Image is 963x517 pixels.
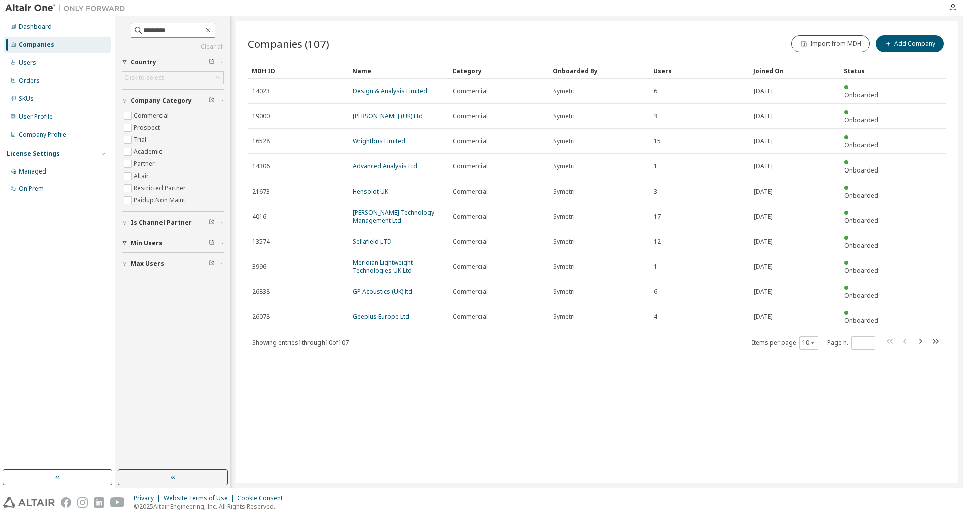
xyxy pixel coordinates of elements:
span: 17 [654,213,661,221]
span: Symetri [553,87,575,95]
button: Min Users [122,232,224,254]
span: 3996 [252,263,266,271]
span: Symetri [553,263,575,271]
span: Commercial [453,238,488,246]
div: Users [19,59,36,67]
span: [DATE] [754,213,773,221]
span: Min Users [131,239,163,247]
span: Symetri [553,238,575,246]
span: Onboarded [844,191,878,200]
span: Commercial [453,162,488,170]
button: Is Channel Partner [122,212,224,234]
label: Commercial [134,110,171,122]
img: Altair One [5,3,130,13]
div: Company Profile [19,131,66,139]
div: Category [452,63,545,79]
div: License Settings [7,150,60,158]
div: Name [352,63,444,79]
span: 3 [654,188,657,196]
button: Country [122,51,224,73]
div: Managed [19,167,46,176]
div: On Prem [19,185,44,193]
a: GP Acoustics (UK) ltd [353,287,412,296]
label: Altair [134,170,151,182]
span: [DATE] [754,112,773,120]
div: Users [653,63,745,79]
span: 1 [654,263,657,271]
div: Orders [19,77,40,85]
span: 26838 [252,288,270,296]
span: Showing entries 1 through 10 of 107 [252,338,349,347]
a: [PERSON_NAME] Technology Management Ltd [353,208,434,225]
span: Symetri [553,288,575,296]
label: Trial [134,134,148,146]
span: Items per page [752,336,818,350]
span: [DATE] [754,313,773,321]
span: Onboarded [844,216,878,225]
div: Cookie Consent [237,494,289,502]
span: [DATE] [754,188,773,196]
a: [PERSON_NAME] (UK) Ltd [353,112,423,120]
a: Sellafield LTD [353,237,392,246]
div: SKUs [19,95,34,103]
div: Click to select [122,72,223,84]
span: Companies (107) [248,37,329,51]
span: Onboarded [844,316,878,325]
img: instagram.svg [77,497,88,508]
a: Clear all [122,43,224,51]
button: Company Category [122,90,224,112]
span: Clear filter [209,97,215,105]
div: Onboarded By [553,63,645,79]
div: Website Terms of Use [164,494,237,502]
label: Paidup Non Maint [134,194,187,206]
span: 14023 [252,87,270,95]
span: [DATE] [754,263,773,271]
div: User Profile [19,113,53,121]
span: Is Channel Partner [131,219,192,227]
span: Commercial [453,112,488,120]
span: Onboarded [844,166,878,175]
span: 19000 [252,112,270,120]
span: Onboarded [844,116,878,124]
label: Restricted Partner [134,182,188,194]
span: Max Users [131,260,164,268]
span: 14306 [252,162,270,170]
span: [DATE] [754,238,773,246]
span: 12 [654,238,661,246]
span: Symetri [553,213,575,221]
span: 16528 [252,137,270,145]
button: 10 [802,339,816,347]
span: Symetri [553,162,575,170]
span: Commercial [453,288,488,296]
span: Country [131,58,156,66]
span: Onboarded [844,141,878,149]
div: Click to select [124,74,164,82]
span: Onboarded [844,91,878,99]
div: Privacy [134,494,164,502]
a: Hensoldt UK [353,187,388,196]
span: Onboarded [844,266,878,275]
span: Symetri [553,137,575,145]
span: Company Category [131,97,192,105]
span: 1 [654,162,657,170]
button: Add Company [876,35,944,52]
span: Commercial [453,213,488,221]
span: Commercial [453,137,488,145]
span: Symetri [553,313,575,321]
span: 26078 [252,313,270,321]
div: MDH ID [252,63,344,79]
p: © 2025 Altair Engineering, Inc. All Rights Reserved. [134,502,289,511]
span: 4 [654,313,657,321]
img: altair_logo.svg [3,497,55,508]
div: Dashboard [19,23,52,31]
img: facebook.svg [61,497,71,508]
span: Page n. [827,336,875,350]
span: [DATE] [754,87,773,95]
a: Advanced Analysis Ltd [353,162,417,170]
span: Symetri [553,188,575,196]
span: 4016 [252,213,266,221]
div: Companies [19,41,54,49]
button: Import from MDH [791,35,870,52]
label: Partner [134,158,157,170]
label: Academic [134,146,164,158]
